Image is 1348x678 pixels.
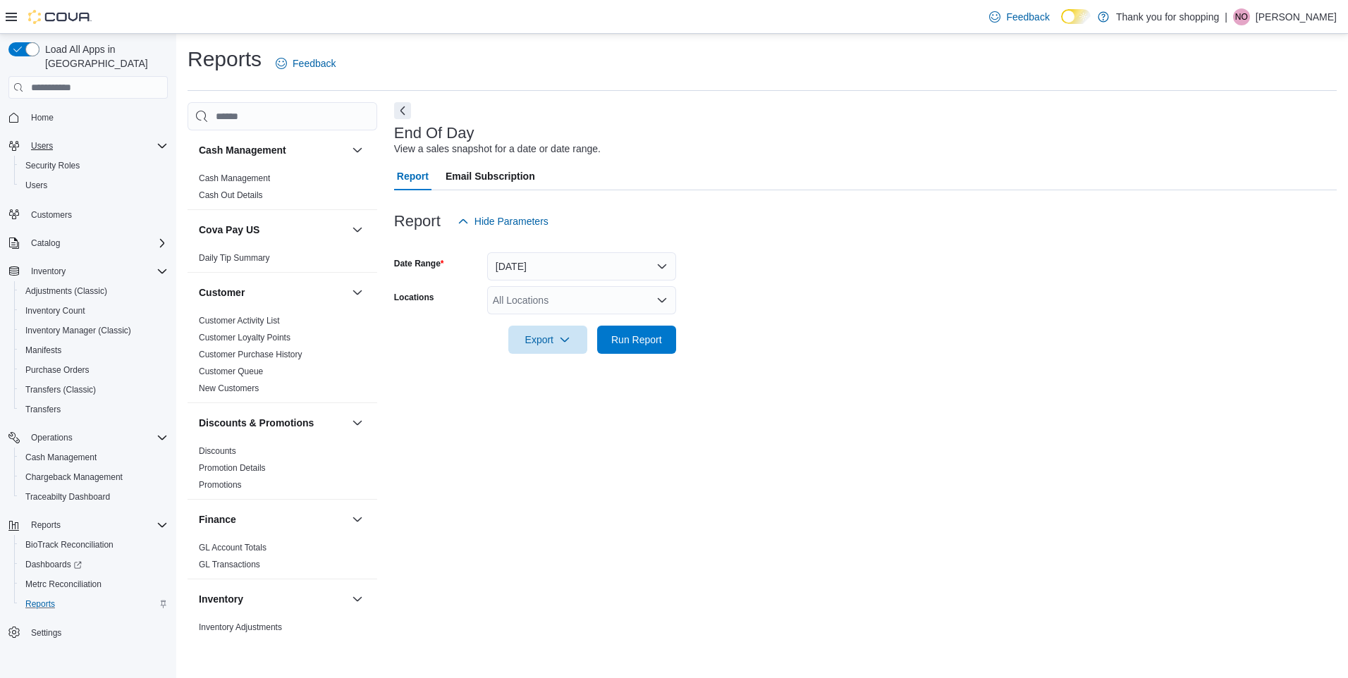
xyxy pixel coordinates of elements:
[14,281,173,301] button: Adjustments (Classic)
[199,253,270,263] a: Daily Tip Summary
[25,624,168,641] span: Settings
[199,366,263,377] span: Customer Queue
[25,404,61,415] span: Transfers
[20,401,66,418] a: Transfers
[349,511,366,528] button: Finance
[25,517,66,534] button: Reports
[25,598,55,610] span: Reports
[394,102,411,119] button: Next
[20,596,61,612] a: Reports
[188,312,377,402] div: Customer
[394,258,444,269] label: Date Range
[597,326,676,354] button: Run Report
[199,316,280,326] a: Customer Activity List
[25,559,82,570] span: Dashboards
[25,109,168,126] span: Home
[14,448,173,467] button: Cash Management
[3,428,173,448] button: Operations
[31,519,61,531] span: Reports
[20,488,168,505] span: Traceabilty Dashboard
[31,238,60,249] span: Catalog
[3,515,173,535] button: Reports
[25,325,131,336] span: Inventory Manager (Classic)
[20,381,168,398] span: Transfers (Classic)
[25,137,59,154] button: Users
[14,156,173,175] button: Security Roles
[20,283,168,300] span: Adjustments (Classic)
[25,109,59,126] a: Home
[25,539,114,550] span: BioTrack Reconciliation
[31,627,61,639] span: Settings
[14,321,173,340] button: Inventory Manager (Classic)
[199,173,270,184] span: Cash Management
[199,639,314,650] span: Inventory by Product Historical
[25,235,168,252] span: Catalog
[452,207,554,235] button: Hide Parameters
[1006,10,1049,24] span: Feedback
[14,487,173,507] button: Traceabilty Dashboard
[20,322,168,339] span: Inventory Manager (Classic)
[20,449,168,466] span: Cash Management
[3,107,173,128] button: Home
[1061,24,1062,25] span: Dark Mode
[25,624,67,641] a: Settings
[199,592,243,606] h3: Inventory
[1061,9,1091,24] input: Dark Mode
[14,175,173,195] button: Users
[31,112,54,123] span: Home
[1235,8,1248,25] span: NO
[446,162,535,190] span: Email Subscription
[20,576,168,593] span: Metrc Reconciliation
[188,170,377,209] div: Cash Management
[199,332,290,343] span: Customer Loyalty Points
[25,579,102,590] span: Metrc Reconciliation
[3,261,173,281] button: Inventory
[199,560,260,569] a: GL Transactions
[199,463,266,473] a: Promotion Details
[39,42,168,70] span: Load All Apps in [GEOGRAPHIC_DATA]
[20,362,168,378] span: Purchase Orders
[14,594,173,614] button: Reports
[199,383,259,393] a: New Customers
[25,345,61,356] span: Manifests
[20,488,116,505] a: Traceabilty Dashboard
[20,576,107,593] a: Metrc Reconciliation
[14,301,173,321] button: Inventory Count
[20,283,113,300] a: Adjustments (Classic)
[394,125,474,142] h3: End Of Day
[199,350,302,359] a: Customer Purchase History
[20,322,137,339] a: Inventory Manager (Classic)
[199,446,236,456] a: Discounts
[25,235,66,252] button: Catalog
[394,142,601,156] div: View a sales snapshot for a date or date range.
[20,157,168,174] span: Security Roles
[3,204,173,224] button: Customers
[31,209,72,221] span: Customers
[20,157,85,174] a: Security Roles
[199,285,346,300] button: Customer
[25,517,168,534] span: Reports
[20,536,168,553] span: BioTrack Reconciliation
[199,542,266,553] span: GL Account Totals
[199,559,260,570] span: GL Transactions
[1116,8,1219,25] p: Thank you for shopping
[20,596,168,612] span: Reports
[25,285,107,297] span: Adjustments (Classic)
[25,180,47,191] span: Users
[199,622,282,633] span: Inventory Adjustments
[199,285,245,300] h3: Customer
[293,56,336,70] span: Feedback
[199,252,270,264] span: Daily Tip Summary
[188,249,377,272] div: Cova Pay US
[25,429,168,446] span: Operations
[270,49,341,78] a: Feedback
[474,214,549,228] span: Hide Parameters
[199,223,346,237] button: Cova Pay US
[25,305,85,316] span: Inventory Count
[20,302,168,319] span: Inventory Count
[349,591,366,608] button: Inventory
[25,207,78,223] a: Customers
[25,452,97,463] span: Cash Management
[487,252,676,281] button: [DATE]
[14,380,173,400] button: Transfers (Classic)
